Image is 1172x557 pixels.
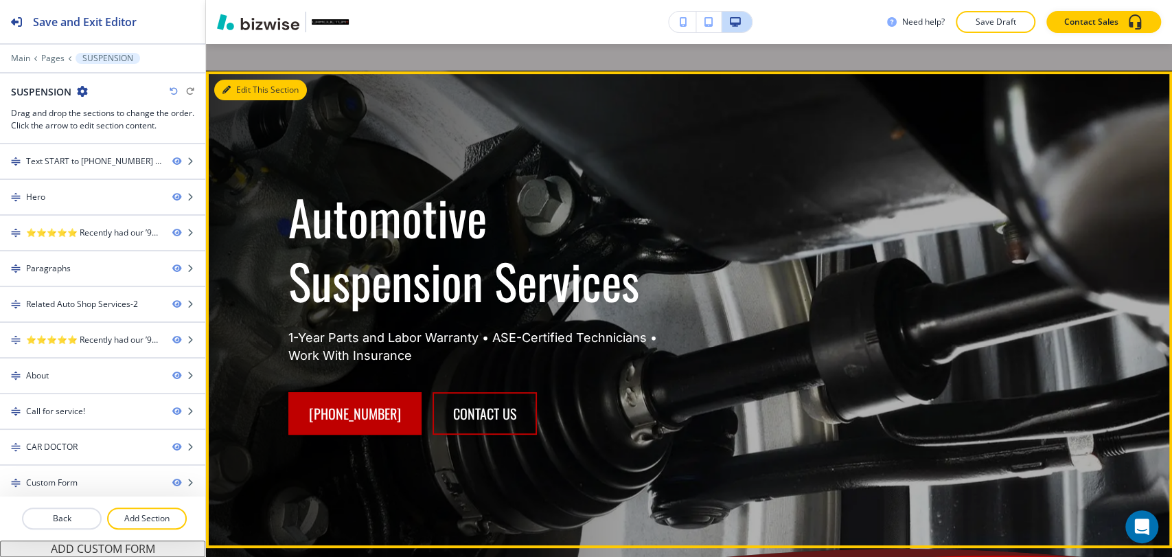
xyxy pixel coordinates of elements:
img: Drag [11,407,21,416]
div: Text START to (540) 565-5614 to begin receiving specials by text. [26,155,161,168]
h2: SUSPENSION [11,84,71,99]
div: About [26,370,49,382]
h2: Save and Exit Editor [33,14,137,30]
button: Main [11,54,30,63]
div: ⭐⭐⭐⭐⭐ Recently had our ’91 Jeep’s suspension worked on. Great work and customer service! - - Aide... [26,227,161,239]
img: Drag [11,442,21,452]
img: Drag [11,335,21,345]
button: SUSPENSION [76,53,140,64]
button: Contact Us [433,392,537,435]
div: Paragraphs [26,262,71,275]
button: Add Section [107,508,187,530]
img: Drag [11,371,21,380]
button: Pages [41,54,65,63]
p: Back [23,512,100,525]
img: Bizwise Logo [217,14,299,30]
img: Your Logo [312,19,349,25]
h3: Need help? [902,16,945,28]
img: Drag [11,228,21,238]
img: Drag [11,264,21,273]
img: Drag [11,157,21,166]
button: Edit This Section [214,80,307,100]
img: Drag [11,299,21,309]
a: [PHONE_NUMBER] [288,392,422,435]
div: Open Intercom Messenger [1125,510,1158,543]
div: Hero [26,191,45,203]
h3: Drag and drop the sections to change the order. Click the arrow to edit section content. [11,107,194,132]
p: Contact Sales [1064,16,1118,28]
img: Drag [11,478,21,488]
p: SUSPENSION [82,54,133,63]
div: CAR DOCTOR [26,441,78,453]
img: Drag [11,192,21,202]
div: Custom Form [26,477,78,489]
button: Save Draft [956,11,1035,33]
button: Back [22,508,102,530]
p: Add Section [108,512,185,525]
p: Save Draft [974,16,1018,28]
div: Related Auto Shop Services-2 [26,298,138,310]
p: 1-Year Parts and Labor Warranty • ASE-Certified Technicians • Work With Insurance [288,329,673,365]
button: Contact Sales [1046,11,1161,33]
div: Call for service! [26,405,85,418]
div: ⭐⭐⭐⭐⭐ Recently had our ’91 Jeep’s suspension worked on. Great work and customer service! - - Aide... [26,334,161,346]
h1: Automotive Suspension Services [288,185,673,312]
